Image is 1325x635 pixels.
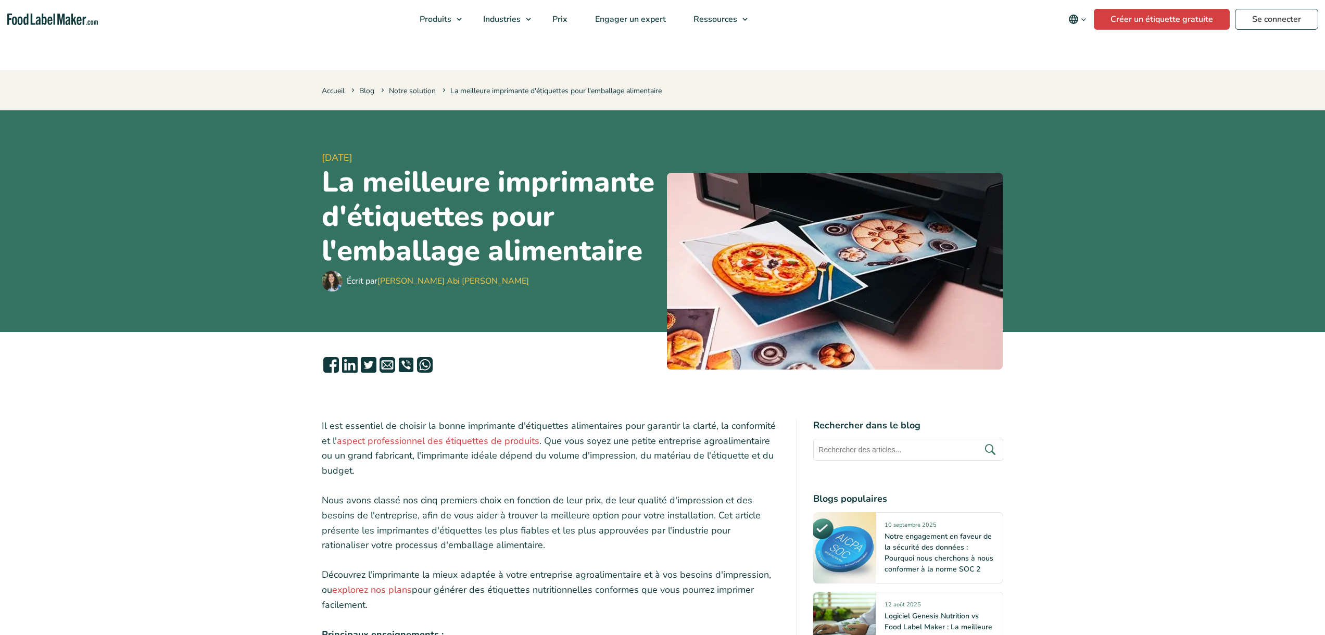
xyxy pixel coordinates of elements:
span: Industries [480,14,522,25]
p: Nous avons classé nos cinq premiers choix en fonction de leur prix, de leur qualité d'impression ... [322,493,780,553]
span: Engager un expert [592,14,667,25]
a: [PERSON_NAME] Abi [PERSON_NAME] [377,275,529,287]
a: Se connecter [1235,9,1318,30]
input: Rechercher des articles... [813,439,1003,461]
h4: Blogs populaires [813,492,1003,506]
h1: La meilleure imprimante d'étiquettes pour l'emballage alimentaire [322,165,659,268]
p: Il est essentiel de choisir la bonne imprimante d'étiquettes alimentaires pour garantir la clarté... [322,418,780,478]
span: Ressources [690,14,738,25]
span: La meilleure imprimante d'étiquettes pour l'emballage alimentaire [440,86,662,96]
a: Notre engagement en faveur de la sécurité des données : Pourquoi nous cherchons à nous conformer ... [885,531,993,574]
a: Créer un étiquette gratuite [1094,9,1230,30]
a: explorez nos plans [332,583,412,596]
span: Prix [549,14,569,25]
span: Produits [417,14,452,25]
div: Écrit par [347,275,529,287]
a: aspect professionnel des étiquettes de produits [337,435,539,447]
img: Maria Abi Hanna - Étiquetage alimentaire [322,271,343,291]
span: 12 août 2025 [885,601,921,613]
span: [DATE] [322,151,659,165]
p: Découvrez l'imprimante la mieux adaptée à votre entreprise agroalimentaire et à vos besoins d'imp... [322,567,780,612]
button: Change language [1061,9,1094,30]
a: Notre solution [389,86,436,96]
a: Food Label Maker homepage [7,14,98,26]
a: Blog [359,86,374,96]
a: Accueil [322,86,345,96]
h4: Rechercher dans le blog [813,418,1003,433]
span: 10 septembre 2025 [885,521,937,533]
